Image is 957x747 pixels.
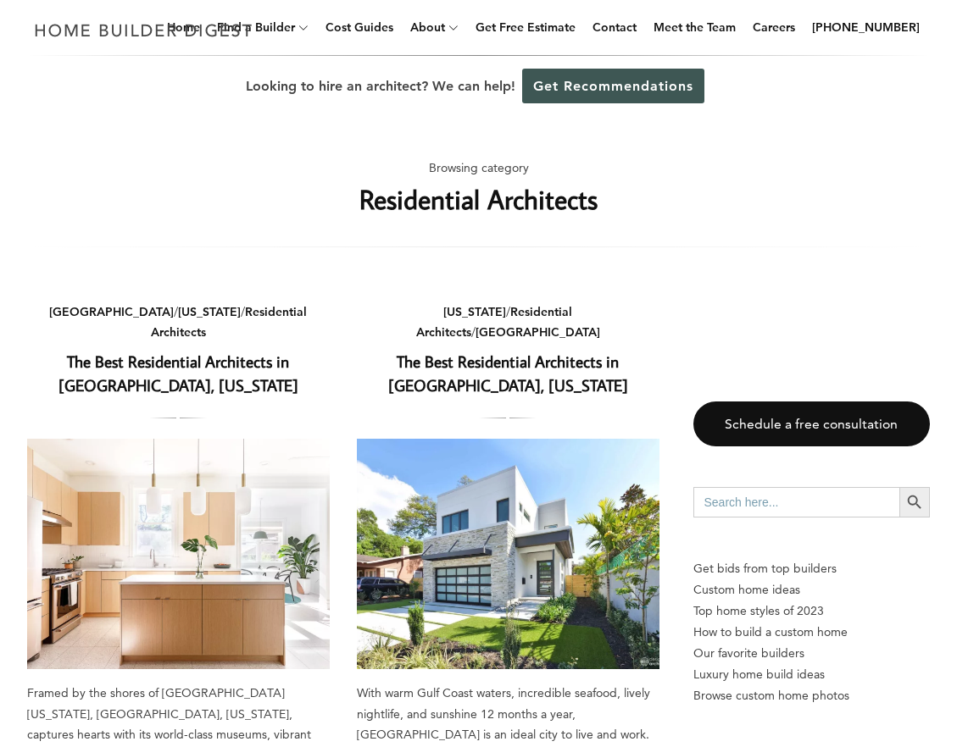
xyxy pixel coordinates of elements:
a: [GEOGRAPHIC_DATA] [476,324,600,340]
a: [GEOGRAPHIC_DATA] [49,304,174,319]
a: The Best Residential Architects in [GEOGRAPHIC_DATA], [US_STATE] [388,351,628,396]
a: [US_STATE] [443,304,506,319]
a: Browse custom home photos [693,685,931,706]
a: The Best Residential Architects in [GEOGRAPHIC_DATA], [US_STATE] [27,439,330,669]
div: / / [357,302,659,343]
a: [US_STATE] [178,304,241,319]
a: Custom home ideas [693,579,931,600]
a: Our favorite builders [693,643,931,664]
a: Luxury home build ideas [693,664,931,685]
a: Top home styles of 2023 [693,600,931,622]
span: Browsing category [429,158,529,179]
a: The Best Residential Architects in [GEOGRAPHIC_DATA], [US_STATE] [58,351,298,396]
h1: Residential Architects [359,179,598,219]
p: Get bids from top builders [693,558,931,579]
div: / / [27,302,330,343]
svg: Search [905,493,924,512]
input: Search here... [693,487,900,517]
a: How to build a custom home [693,622,931,643]
a: The Best Residential Architects in [GEOGRAPHIC_DATA], [US_STATE] [357,439,659,669]
img: Home Builder Digest [27,14,260,47]
a: Get Recommendations [522,69,704,103]
a: Schedule a free consultation [693,401,931,446]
